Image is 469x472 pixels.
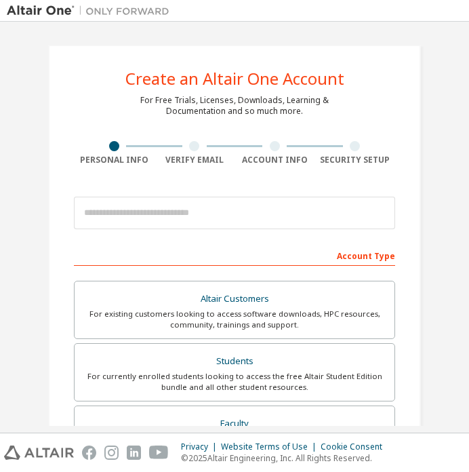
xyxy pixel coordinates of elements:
div: Account Info [234,155,315,165]
div: Security Setup [315,155,396,165]
div: For existing customers looking to access software downloads, HPC resources, community, trainings ... [83,309,386,330]
img: facebook.svg [82,446,96,460]
div: Create an Altair One Account [125,71,344,87]
div: For Free Trials, Licenses, Downloads, Learning & Documentation and so much more. [140,95,329,117]
div: Altair Customers [83,290,386,309]
img: altair_logo.svg [4,446,74,460]
div: Students [83,352,386,371]
div: Cookie Consent [321,441,390,452]
img: instagram.svg [104,446,119,460]
div: Account Type [74,244,395,266]
img: linkedin.svg [127,446,141,460]
div: Verify Email [155,155,235,165]
div: Privacy [181,441,221,452]
div: Faculty [83,414,386,433]
div: For currently enrolled students looking to access the free Altair Student Edition bundle and all ... [83,371,386,393]
img: Altair One [7,4,176,18]
img: youtube.svg [149,446,169,460]
div: Personal Info [74,155,155,165]
div: Website Terms of Use [221,441,321,452]
p: © 2025 Altair Engineering, Inc. All Rights Reserved. [181,452,390,464]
